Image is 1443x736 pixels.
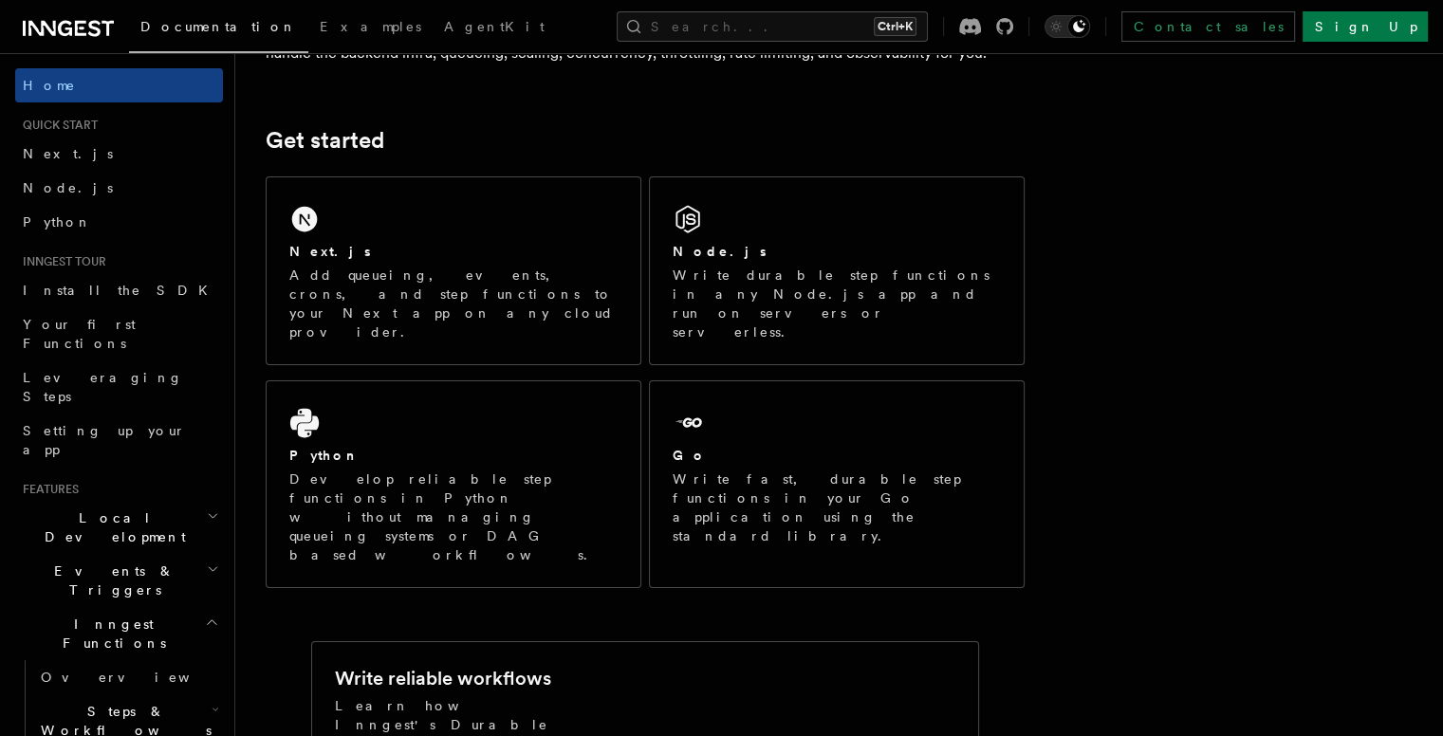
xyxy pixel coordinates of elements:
button: Inngest Functions [15,607,223,660]
a: Sign Up [1303,11,1428,42]
a: Setting up your app [15,414,223,467]
a: Your first Functions [15,307,223,360]
h2: Next.js [289,242,371,261]
span: Documentation [140,19,297,34]
button: Events & Triggers [15,554,223,607]
button: Search...Ctrl+K [617,11,928,42]
a: Documentation [129,6,308,53]
span: Inngest tour [15,254,106,269]
span: Your first Functions [23,317,136,351]
a: Next.jsAdd queueing, events, crons, and step functions to your Next app on any cloud provider. [266,176,641,365]
p: Write durable step functions in any Node.js app and run on servers or serverless. [673,266,1001,341]
span: Install the SDK [23,283,219,298]
span: Setting up your app [23,423,186,457]
h2: Go [673,446,707,465]
p: Develop reliable step functions in Python without managing queueing systems or DAG based workflows. [289,469,618,564]
button: Toggle dark mode [1045,15,1090,38]
span: AgentKit [444,19,545,34]
span: Local Development [15,508,207,546]
span: Node.js [23,180,113,195]
a: Python [15,205,223,239]
a: Install the SDK [15,273,223,307]
a: Node.jsWrite durable step functions in any Node.js app and run on servers or serverless. [649,176,1025,365]
a: AgentKit [433,6,556,51]
h2: Write reliable workflows [335,665,551,691]
a: Contact sales [1121,11,1295,42]
a: PythonDevelop reliable step functions in Python without managing queueing systems or DAG based wo... [266,380,641,588]
span: Python [23,214,92,230]
button: Local Development [15,501,223,554]
span: Inngest Functions [15,615,205,653]
p: Add queueing, events, crons, and step functions to your Next app on any cloud provider. [289,266,618,341]
a: Examples [308,6,433,51]
a: Get started [266,127,384,154]
span: Events & Triggers [15,561,207,599]
a: Overview [33,660,223,694]
h2: Python [289,446,360,465]
h2: Node.js [673,242,767,261]
span: Home [23,76,76,95]
span: Examples [320,19,421,34]
span: Next.js [23,146,113,161]
a: Node.js [15,171,223,205]
kbd: Ctrl+K [874,17,916,36]
p: Write fast, durable step functions in your Go application using the standard library. [673,469,1001,545]
span: Overview [41,670,236,685]
span: Features [15,482,79,497]
span: Quick start [15,118,98,133]
a: Home [15,68,223,102]
a: Next.js [15,137,223,171]
a: Leveraging Steps [15,360,223,414]
a: GoWrite fast, durable step functions in your Go application using the standard library. [649,380,1025,588]
span: Leveraging Steps [23,370,183,404]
